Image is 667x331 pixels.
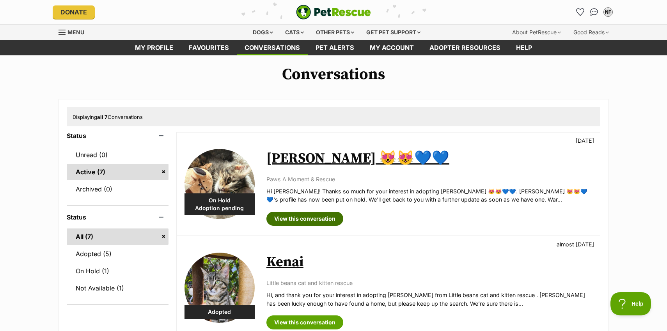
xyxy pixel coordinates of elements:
[588,6,600,18] a: Conversations
[67,147,169,163] a: Unread (0)
[574,6,586,18] a: Favourites
[184,305,255,319] div: Adopted
[67,263,169,279] a: On Hold (1)
[67,132,169,139] header: Status
[67,280,169,296] a: Not Available (1)
[181,40,237,55] a: Favourites
[67,214,169,221] header: Status
[67,228,169,245] a: All (7)
[308,40,362,55] a: Pet alerts
[568,25,614,40] div: Good Reads
[296,5,371,19] a: PetRescue
[602,6,614,18] button: My account
[574,6,614,18] ul: Account quick links
[266,253,303,271] a: Kenai
[590,8,598,16] img: chat-41dd97257d64d25036548639549fe6c8038ab92f7586957e7f3b1b290dea8141.svg
[184,253,255,323] img: Kenai
[184,193,255,215] div: On Hold
[604,8,612,16] div: NF
[507,25,566,40] div: About PetRescue
[67,246,169,262] a: Adopted (5)
[266,187,592,204] p: Hi [PERSON_NAME]! Thanks so much for your interest in adopting [PERSON_NAME] 😻😻💙💙. [PERSON_NAME] ...
[422,40,508,55] a: Adopter resources
[557,240,594,248] p: almost [DATE]
[73,114,143,120] span: Displaying Conversations
[266,279,592,287] p: Little beans cat and kitten rescue
[361,25,426,40] div: Get pet support
[97,114,108,120] strong: all 7
[610,292,651,315] iframe: Help Scout Beacon - Open
[67,164,169,180] a: Active (7)
[266,212,343,226] a: View this conversation
[266,315,343,329] a: View this conversation
[310,25,360,40] div: Other pets
[266,150,449,167] a: [PERSON_NAME] 😻😻💙💙
[67,29,84,35] span: Menu
[296,5,371,19] img: logo-e224e6f780fb5917bec1dbf3a21bbac754714ae5b6737aabdf751b685950b380.svg
[184,149,255,219] img: Larry 😻😻💙💙
[127,40,181,55] a: My profile
[266,175,592,183] p: Paws A Moment & Rescue
[53,5,95,19] a: Donate
[237,40,308,55] a: conversations
[247,25,279,40] div: Dogs
[67,181,169,197] a: Archived (0)
[508,40,540,55] a: Help
[576,136,594,145] p: [DATE]
[280,25,309,40] div: Cats
[266,291,592,308] p: Hi, and thank you for your interest in adopting [PERSON_NAME] from Little beans cat and kitten re...
[362,40,422,55] a: My account
[59,25,90,39] a: Menu
[184,204,255,212] span: Adoption pending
